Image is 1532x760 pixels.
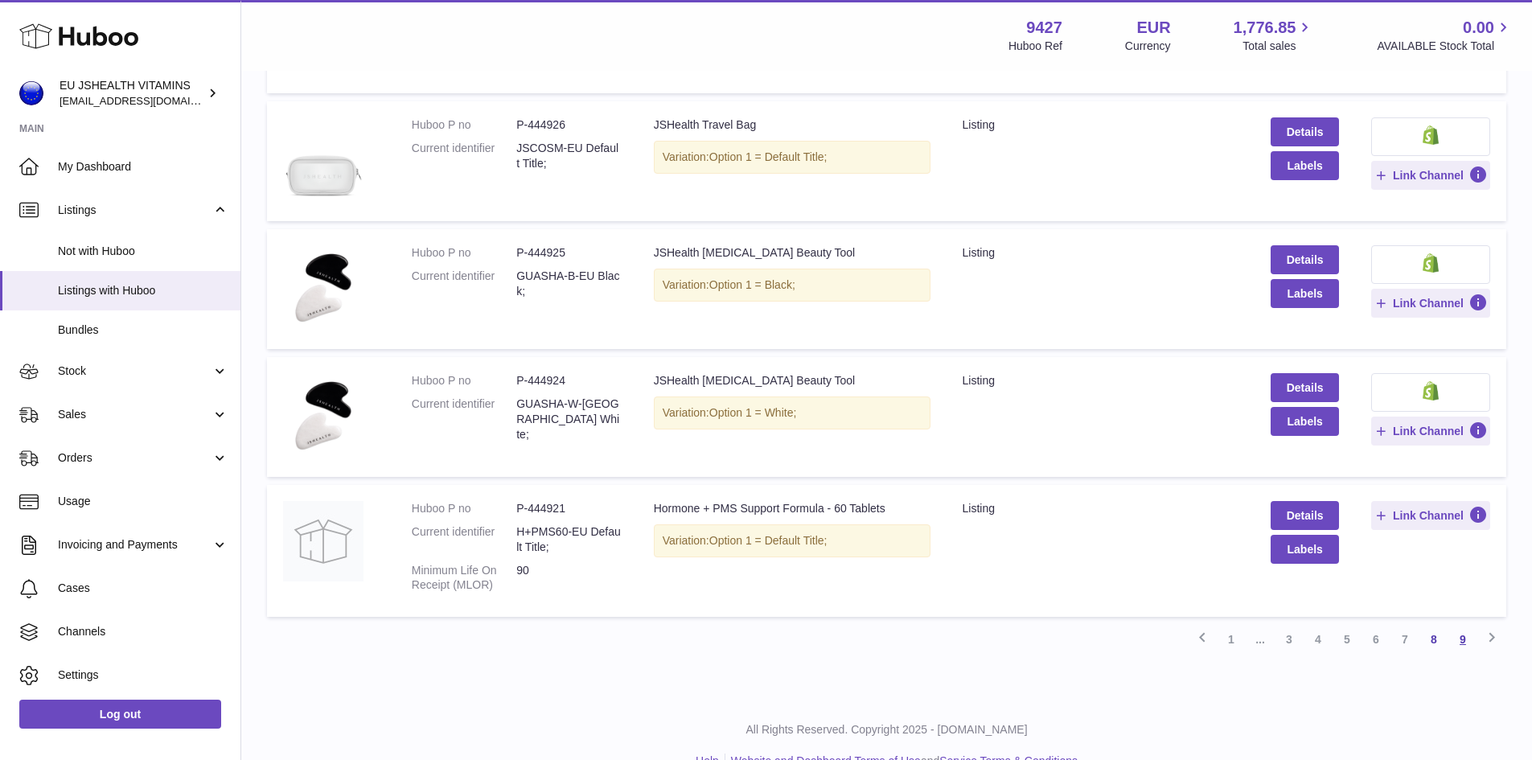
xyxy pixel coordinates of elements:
a: 1 [1217,625,1246,654]
img: JSHealth Gua Sha Beauty Tool [283,245,363,329]
dd: GUASHA-W-[GEOGRAPHIC_DATA] White; [516,396,621,442]
a: Log out [19,700,221,729]
a: 6 [1362,625,1390,654]
button: Link Channel [1371,417,1490,446]
span: 0.00 [1463,17,1494,39]
img: JSHealth Gua Sha Beauty Tool [283,373,363,457]
a: 4 [1304,625,1333,654]
img: Hormone + PMS Support Formula - 60 Tablets [283,501,363,581]
a: Details [1271,373,1339,402]
div: JSHealth Travel Bag [654,117,930,133]
span: Link Channel [1393,296,1464,310]
img: shopify-small.png [1423,381,1440,401]
button: Labels [1271,151,1339,180]
span: Usage [58,494,228,509]
span: Total sales [1242,39,1314,54]
a: Details [1271,245,1339,274]
div: listing [963,117,1239,133]
div: Huboo Ref [1008,39,1062,54]
dt: Current identifier [412,524,516,555]
span: Link Channel [1393,424,1464,438]
div: listing [963,501,1239,516]
span: Stock [58,364,212,379]
a: 7 [1390,625,1419,654]
div: Currency [1125,39,1171,54]
span: Option 1 = Default Title; [709,534,828,547]
div: EU JSHEALTH VITAMINS [60,78,204,109]
span: Listings [58,203,212,218]
dt: Huboo P no [412,373,516,388]
div: Variation: [654,396,930,429]
dd: 90 [516,563,621,594]
a: Details [1271,501,1339,530]
button: Labels [1271,407,1339,436]
div: Variation: [654,269,930,302]
div: Variation: [654,524,930,557]
img: JSHealth Travel Bag [283,117,363,201]
span: Option 1 = White; [709,406,797,419]
dt: Current identifier [412,141,516,171]
span: Not with Huboo [58,244,228,259]
strong: EUR [1136,17,1170,39]
dd: P-444921 [516,501,621,516]
a: 3 [1275,625,1304,654]
a: 0.00 AVAILABLE Stock Total [1377,17,1513,54]
span: 1,776.85 [1234,17,1296,39]
div: JSHealth [MEDICAL_DATA] Beauty Tool [654,373,930,388]
div: Variation: [654,141,930,174]
span: Channels [58,624,228,639]
span: Link Channel [1393,168,1464,183]
dt: Huboo P no [412,117,516,133]
button: Link Channel [1371,289,1490,318]
span: My Dashboard [58,159,228,175]
span: Option 1 = Default Title; [709,150,828,163]
span: [EMAIL_ADDRESS][DOMAIN_NAME] [60,94,236,107]
dd: P-444924 [516,373,621,388]
dt: Current identifier [412,396,516,442]
button: Link Channel [1371,501,1490,530]
dt: Huboo P no [412,501,516,516]
span: AVAILABLE Stock Total [1377,39,1513,54]
dd: P-444926 [516,117,621,133]
span: Orders [58,450,212,466]
span: Bundles [58,322,228,338]
dd: GUASHA-B-EU Black; [516,269,621,299]
span: Settings [58,668,228,683]
button: Labels [1271,535,1339,564]
span: Sales [58,407,212,422]
span: Link Channel [1393,508,1464,523]
a: Details [1271,117,1339,146]
button: Labels [1271,279,1339,308]
img: shopify-small.png [1423,125,1440,145]
strong: 9427 [1026,17,1062,39]
div: Hormone + PMS Support Formula - 60 Tablets [654,501,930,516]
img: shopify-small.png [1423,253,1440,273]
div: JSHealth [MEDICAL_DATA] Beauty Tool [654,245,930,261]
span: Listings with Huboo [58,283,228,298]
span: ... [1246,625,1275,654]
div: listing [963,373,1239,388]
dt: Huboo P no [412,245,516,261]
span: Option 1 = Black; [709,278,795,291]
button: Link Channel [1371,161,1490,190]
dd: JSCOSM-EU Default Title; [516,141,621,171]
a: 9 [1448,625,1477,654]
div: listing [963,245,1239,261]
dd: H+PMS60-EU Default Title; [516,524,621,555]
img: internalAdmin-9427@internal.huboo.com [19,81,43,105]
dt: Current identifier [412,269,516,299]
span: Invoicing and Payments [58,537,212,553]
a: 5 [1333,625,1362,654]
p: All Rights Reserved. Copyright 2025 - [DOMAIN_NAME] [254,722,1519,737]
span: Cases [58,581,228,596]
a: 1,776.85 Total sales [1234,17,1315,54]
dt: Minimum Life On Receipt (MLOR) [412,563,516,594]
a: 8 [1419,625,1448,654]
dd: P-444925 [516,245,621,261]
